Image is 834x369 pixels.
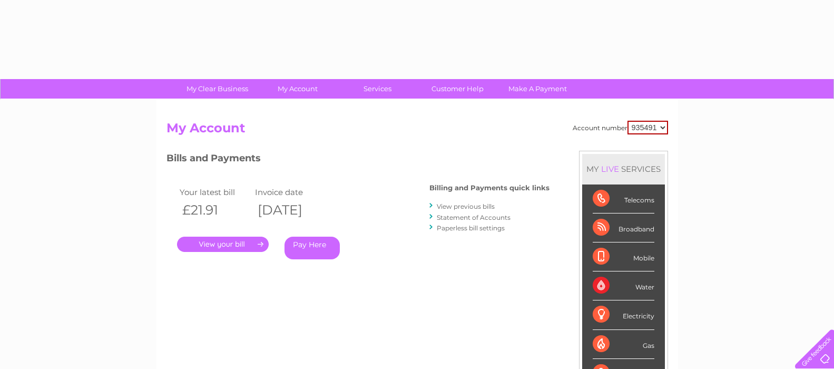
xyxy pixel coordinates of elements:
[177,237,269,252] a: .
[429,184,550,192] h4: Billing and Payments quick links
[166,151,550,169] h3: Bills and Payments
[414,79,501,99] a: Customer Help
[593,213,654,242] div: Broadband
[437,224,505,232] a: Paperless bill settings
[494,79,581,99] a: Make A Payment
[177,185,253,199] td: Your latest bill
[593,300,654,329] div: Electricity
[174,79,261,99] a: My Clear Business
[166,121,668,141] h2: My Account
[599,164,621,174] div: LIVE
[437,213,511,221] a: Statement of Accounts
[593,184,654,213] div: Telecoms
[252,199,328,221] th: [DATE]
[252,185,328,199] td: Invoice date
[582,154,665,184] div: MY SERVICES
[254,79,341,99] a: My Account
[573,121,668,134] div: Account number
[334,79,421,99] a: Services
[593,271,654,300] div: Water
[437,202,495,210] a: View previous bills
[593,330,654,359] div: Gas
[284,237,340,259] a: Pay Here
[593,242,654,271] div: Mobile
[177,199,253,221] th: £21.91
